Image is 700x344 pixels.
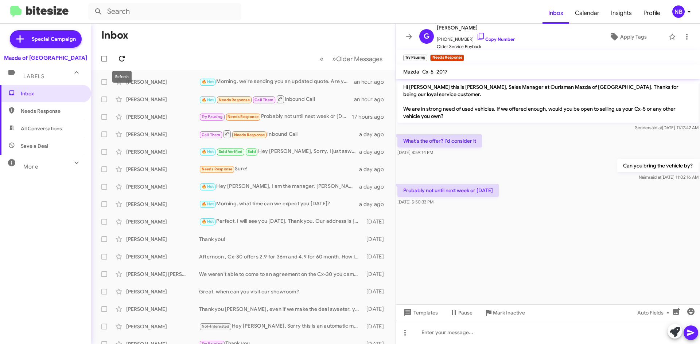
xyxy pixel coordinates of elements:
[126,166,199,173] div: [PERSON_NAME]
[21,142,48,150] span: Save a Deal
[635,125,699,130] span: Sender [DATE] 11:17:42 AM
[458,306,472,319] span: Pause
[638,3,666,24] a: Profile
[397,150,433,155] span: [DATE] 8:59:14 PM
[202,114,223,119] span: Try Pausing
[202,219,214,224] span: 🔥 Hot
[444,306,478,319] button: Pause
[672,5,685,18] div: NB
[202,79,214,84] span: 🔥 Hot
[437,32,515,43] span: [PHONE_NUMBER]
[320,54,324,63] span: «
[666,5,692,18] button: NB
[403,55,427,61] small: Try Pausing
[422,68,433,75] span: Cx-5
[126,218,199,225] div: [PERSON_NAME]
[202,98,214,102] span: 🔥 Hot
[199,288,363,295] div: Great, when can you visit our showroom?
[126,253,199,260] div: [PERSON_NAME]
[126,148,199,155] div: [PERSON_NAME]
[631,306,678,319] button: Auto Fields
[126,183,199,190] div: [PERSON_NAME]
[637,306,672,319] span: Auto Fields
[620,30,647,43] span: Apply Tags
[397,184,499,197] p: Probably not until next week or [DATE]
[126,131,199,138] div: [PERSON_NAME]
[88,3,241,20] input: Search
[126,236,199,243] div: [PERSON_NAME]
[23,163,38,170] span: More
[542,3,569,24] a: Inbox
[363,236,390,243] div: [DATE]
[363,270,390,278] div: [DATE]
[354,78,390,86] div: an hour ago
[352,113,390,120] div: 17 hours ago
[202,324,230,329] span: Not-Interested
[363,305,390,313] div: [DATE]
[316,51,387,66] nav: Page navigation example
[199,165,359,173] div: Sure!
[126,270,199,278] div: [PERSON_NAME] [PERSON_NAME]
[437,23,515,32] span: [PERSON_NAME]
[202,184,214,189] span: 🔥 Hot
[21,125,62,132] span: All Conversations
[199,236,363,243] div: Thank you!
[234,133,265,137] span: Needs Response
[403,68,419,75] span: Mazda
[199,253,363,260] div: Afternoon , Cx-30 offers 2.9 for 36m and 4.9 for 60 month. How long were you planning to finance?
[126,201,199,208] div: [PERSON_NAME]
[126,323,199,330] div: [PERSON_NAME]
[649,174,661,180] span: said at
[112,71,132,83] div: Refresh
[126,288,199,295] div: [PERSON_NAME]
[32,35,76,43] span: Special Campaign
[21,90,83,97] span: Inbox
[396,306,444,319] button: Templates
[199,147,359,156] div: Hey [PERSON_NAME], Sorry, I just saw your text. Thank you for purchasing a vehicle with us [DATE].
[126,305,199,313] div: [PERSON_NAME]
[10,30,82,48] a: Special Campaign
[199,112,352,121] div: Probably not until next week or [DATE]
[227,114,258,119] span: Needs Response
[199,270,363,278] div: We weren't able to come to an agreement on the Cx-30 you came to see?
[359,131,390,138] div: a day ago
[397,199,433,205] span: [DATE] 5:50:33 PM
[397,134,482,147] p: What's the offer? I'd consider it
[199,322,363,331] div: Hey [PERSON_NAME], Sorry this is an automatic message. The car has been sold. Are you looking for...
[605,3,638,24] span: Insights
[202,133,221,137] span: Call Them
[126,78,199,86] div: [PERSON_NAME]
[569,3,605,24] a: Calendar
[315,51,328,66] button: Previous
[202,167,233,171] span: Needs Response
[363,253,390,260] div: [DATE]
[219,98,250,102] span: Needs Response
[248,149,256,154] span: Sold
[199,182,359,191] div: Hey [PERSON_NAME], I am the manager, [PERSON_NAME] is your salesperson. Thank you we will see you...
[437,43,515,50] span: Older Service Buyback
[493,306,525,319] span: Mark Inactive
[332,54,336,63] span: »
[359,148,390,155] div: a day ago
[359,183,390,190] div: a day ago
[397,80,699,123] p: Hi [PERSON_NAME] this is [PERSON_NAME], Sales Manager at Ourisman Mazda of [GEOGRAPHIC_DATA]. Tha...
[617,159,699,172] p: Can you bring the vehicle by?
[363,218,390,225] div: [DATE]
[363,323,390,330] div: [DATE]
[359,201,390,208] div: a day ago
[101,29,128,41] h1: Inbox
[354,96,390,103] div: an hour ago
[590,30,665,43] button: Apply Tags
[363,288,390,295] div: [DATE]
[219,149,243,154] span: Sold Verified
[336,55,382,63] span: Older Messages
[202,202,214,206] span: 🔥 Hot
[430,55,464,61] small: Needs Response
[23,73,44,80] span: Labels
[328,51,387,66] button: Next
[436,68,448,75] span: 2017
[478,306,531,319] button: Mark Inactive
